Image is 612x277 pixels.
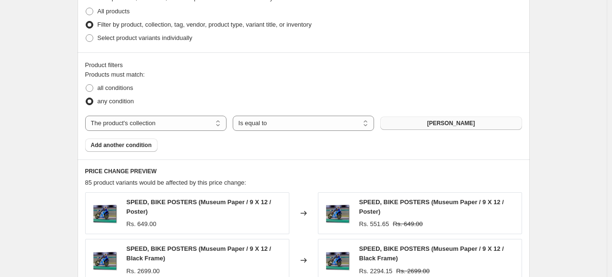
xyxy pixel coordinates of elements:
button: Add another condition [85,138,158,152]
span: SPEED, BIKE POSTERS (Museum Paper / 9 X 12 / Poster) [359,198,504,215]
div: Rs. 649.00 [127,219,157,229]
button: ABDELKADER ALLAM [380,117,522,130]
span: All products [98,8,130,15]
span: Products must match: [85,71,145,78]
div: Product filters [85,60,522,70]
span: any condition [98,98,134,105]
div: Rs. 551.65 [359,219,389,229]
span: [PERSON_NAME] [427,119,475,127]
span: all conditions [98,84,133,91]
div: Rs. 2294.15 [359,267,393,276]
strike: Rs. 2699.00 [396,267,430,276]
h6: PRICE CHANGE PREVIEW [85,168,522,175]
img: speed-bike-poster-in-Gallery-Wrap_80x.jpg [323,246,352,275]
img: speed-bike-poster-in-Gallery-Wrap_80x.jpg [323,199,352,228]
span: Filter by product, collection, tag, vendor, product type, variant title, or inventory [98,21,312,28]
img: speed-bike-poster-in-Gallery-Wrap_80x.jpg [90,246,119,275]
span: SPEED, BIKE POSTERS (Museum Paper / 9 X 12 / Black Frame) [359,245,504,262]
span: SPEED, BIKE POSTERS (Museum Paper / 9 X 12 / Black Frame) [127,245,271,262]
img: speed-bike-poster-in-Gallery-Wrap_80x.jpg [90,199,119,228]
span: Select product variants individually [98,34,192,41]
span: SPEED, BIKE POSTERS (Museum Paper / 9 X 12 / Poster) [127,198,271,215]
strike: Rs. 649.00 [393,219,423,229]
span: 85 product variants would be affected by this price change: [85,179,247,186]
span: Add another condition [91,141,152,149]
div: Rs. 2699.00 [127,267,160,276]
